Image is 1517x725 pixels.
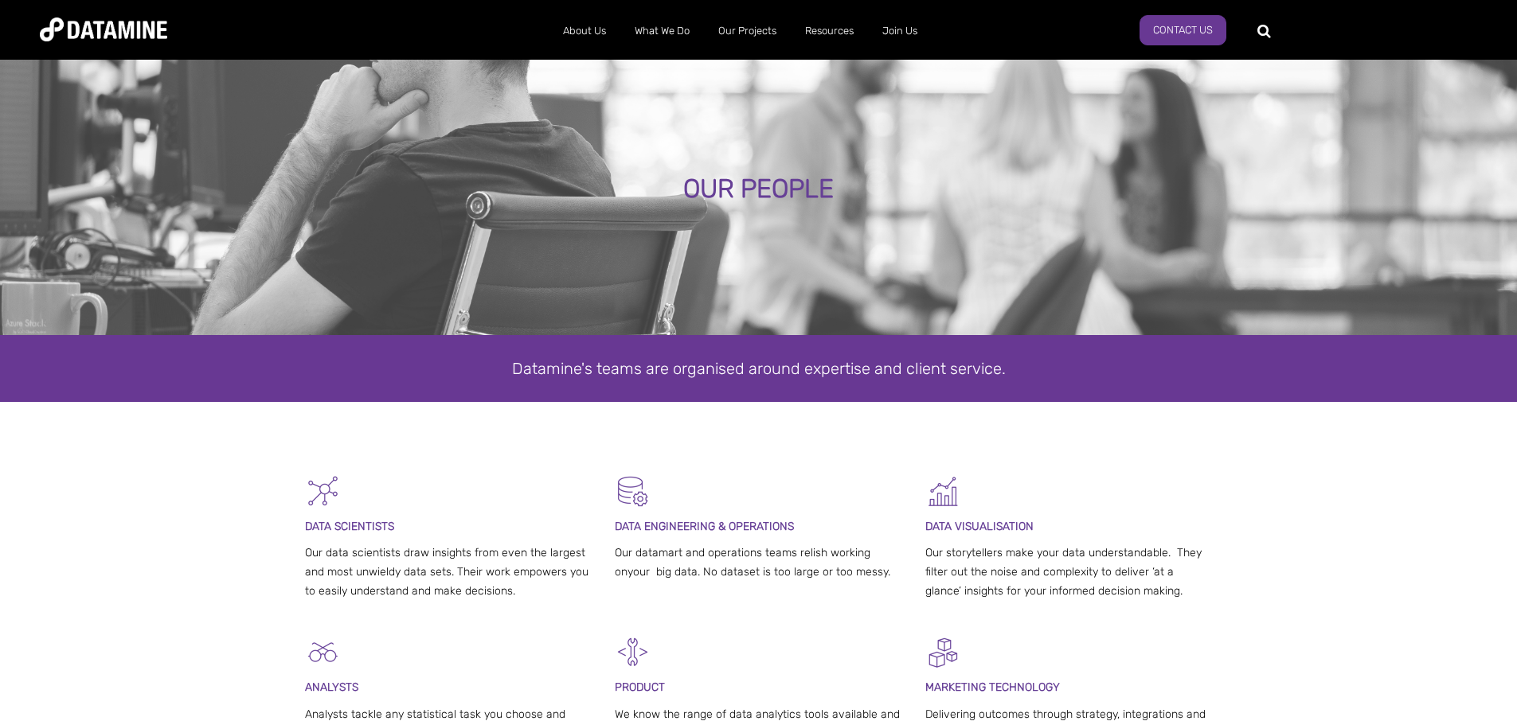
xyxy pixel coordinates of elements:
img: Datamart [615,474,651,509]
a: What We Do [620,10,704,52]
img: Development [615,634,651,670]
div: OUR PEOPLE [172,175,1345,204]
span: MARKETING TECHNOLOGY [925,680,1060,694]
span: DATA ENGINEERING & OPERATIONS [615,520,794,533]
span: Datamine's teams are organised around expertise and client service. [512,359,1006,378]
img: Graph - Network [305,474,341,509]
a: About Us [549,10,620,52]
a: Our Projects [704,10,791,52]
span: DATA VISUALISATION [925,520,1034,533]
p: Our datamart and operations teams relish working onyour big data. No dataset is too large or too ... [615,544,902,582]
span: PRODUCT [615,680,665,694]
a: Resources [791,10,868,52]
p: Our storytellers make your data understandable. They filter out the noise and complexity to deliv... [925,544,1213,600]
img: Digital Activation [925,634,961,670]
span: ANALYSTS [305,680,358,694]
span: DATA SCIENTISTS [305,520,394,533]
a: Join Us [868,10,932,52]
img: Datamine [40,18,167,41]
img: Analysts [305,634,341,670]
p: Our data scientists draw insights from even the largest and most unwieldy data sets. Their work e... [305,544,592,600]
img: Graph 5 [925,474,961,509]
a: Contact Us [1140,15,1226,45]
